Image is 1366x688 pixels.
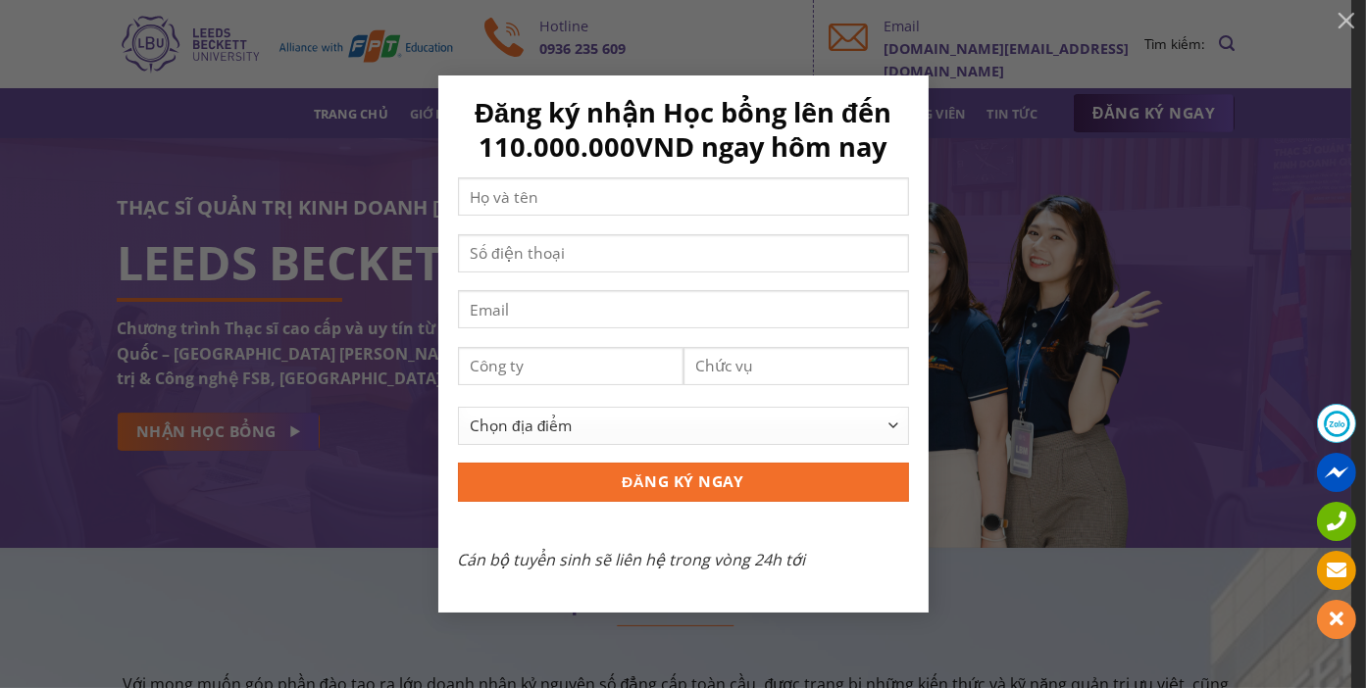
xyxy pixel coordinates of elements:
form: Contact form [458,95,909,573]
h1: Đăng ký nhận Học bổng lên đến 110.000.000VND ngay hôm nay [458,95,909,165]
input: Chức vụ [683,347,909,385]
em: Cán bộ tuyển sinh sẽ liên hệ trong vòng 24h tới [458,549,806,570]
input: Số điện thoại [458,234,909,272]
input: Họ và tên [458,177,909,216]
input: Email [458,290,909,328]
input: ĐĂNG KÝ NGAY [458,463,909,501]
input: Công ty [458,347,683,385]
